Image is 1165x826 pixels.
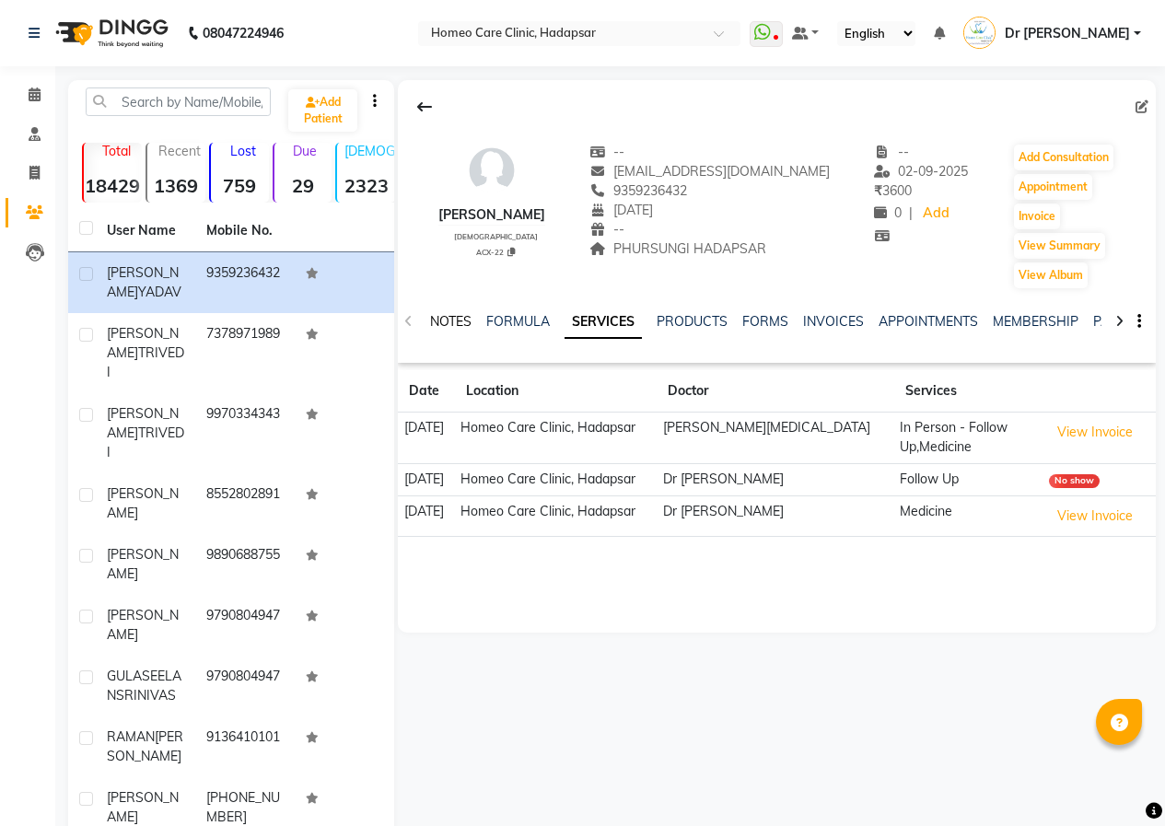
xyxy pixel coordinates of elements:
[138,284,181,300] span: YADAV
[454,232,538,241] span: [DEMOGRAPHIC_DATA]
[455,463,657,495] td: Homeo Care Clinic, Hadapsar
[195,393,295,473] td: 9970334343
[107,607,179,643] span: [PERSON_NAME]
[894,463,1043,495] td: Follow Up
[657,313,728,330] a: PRODUCTS
[107,425,184,460] span: TRIVEDI
[590,221,625,238] span: --
[446,245,545,258] div: ACX-22
[879,313,978,330] a: APPOINTMENTS
[1049,418,1141,447] button: View Invoice
[107,264,179,300] span: [PERSON_NAME]
[590,240,767,257] span: PHURSUNGI HADAPSAR
[288,89,357,132] a: Add Patient
[405,89,444,124] div: Back to Client
[874,163,968,180] span: 02-09-2025
[657,413,893,464] td: [PERSON_NAME][MEDICAL_DATA]
[430,313,472,330] a: NOTES
[742,313,788,330] a: FORMS
[107,728,155,745] span: RAMAN
[455,495,657,537] td: Homeo Care Clinic, Hadapsar
[894,413,1043,464] td: In Person - Follow Up,Medicine
[96,210,195,252] th: User Name
[107,546,179,582] span: [PERSON_NAME]
[398,463,455,495] td: [DATE]
[203,7,284,59] b: 08047224946
[590,144,625,160] span: --
[993,313,1078,330] a: MEMBERSHIP
[803,313,864,330] a: INVOICES
[195,716,295,777] td: 9136410101
[116,687,176,704] span: SRINIVAS
[84,174,142,197] strong: 18429
[486,313,550,330] a: FORMULA
[195,656,295,716] td: 9790804947
[438,205,545,225] div: [PERSON_NAME]
[278,143,332,159] p: Due
[398,370,455,413] th: Date
[874,182,882,199] span: ₹
[107,344,184,380] span: TRIVEDI
[107,405,179,441] span: [PERSON_NAME]
[657,495,893,537] td: Dr [PERSON_NAME]
[963,17,996,49] img: Dr Pooja Doshi
[1093,313,1161,330] a: PACKAGES
[1014,145,1113,170] button: Add Consultation
[1005,24,1130,43] span: Dr [PERSON_NAME]
[107,668,181,704] span: GULASEELAN
[47,7,173,59] img: logo
[894,495,1043,537] td: Medicine
[147,174,205,197] strong: 1369
[274,174,332,197] strong: 29
[155,143,205,159] p: Recent
[211,174,269,197] strong: 759
[657,463,893,495] td: Dr [PERSON_NAME]
[657,370,893,413] th: Doctor
[455,370,657,413] th: Location
[1049,474,1100,488] div: No show
[894,370,1043,413] th: Services
[195,473,295,534] td: 8552802891
[398,413,455,464] td: [DATE]
[455,413,657,464] td: Homeo Care Clinic, Hadapsar
[1014,262,1088,288] button: View Album
[195,534,295,595] td: 9890688755
[590,182,688,199] span: 9359236432
[107,789,179,825] span: [PERSON_NAME]
[195,252,295,313] td: 9359236432
[1014,233,1105,259] button: View Summary
[1049,502,1141,530] button: View Invoice
[107,325,179,361] span: [PERSON_NAME]
[909,204,913,223] span: |
[874,144,909,160] span: --
[107,485,179,521] span: [PERSON_NAME]
[874,204,902,221] span: 0
[398,495,455,537] td: [DATE]
[195,595,295,656] td: 9790804947
[337,174,395,197] strong: 2323
[590,202,654,218] span: [DATE]
[91,143,142,159] p: Total
[464,143,519,198] img: avatar
[195,210,295,252] th: Mobile No.
[195,313,295,393] td: 7378971989
[920,201,952,227] a: Add
[565,306,642,339] a: SERVICES
[1014,174,1092,200] button: Appointment
[344,143,395,159] p: [DEMOGRAPHIC_DATA]
[874,182,912,199] span: 3600
[1014,204,1060,229] button: Invoice
[590,163,831,180] span: [EMAIL_ADDRESS][DOMAIN_NAME]
[86,87,271,116] input: Search by Name/Mobile/Email/Code
[218,143,269,159] p: Lost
